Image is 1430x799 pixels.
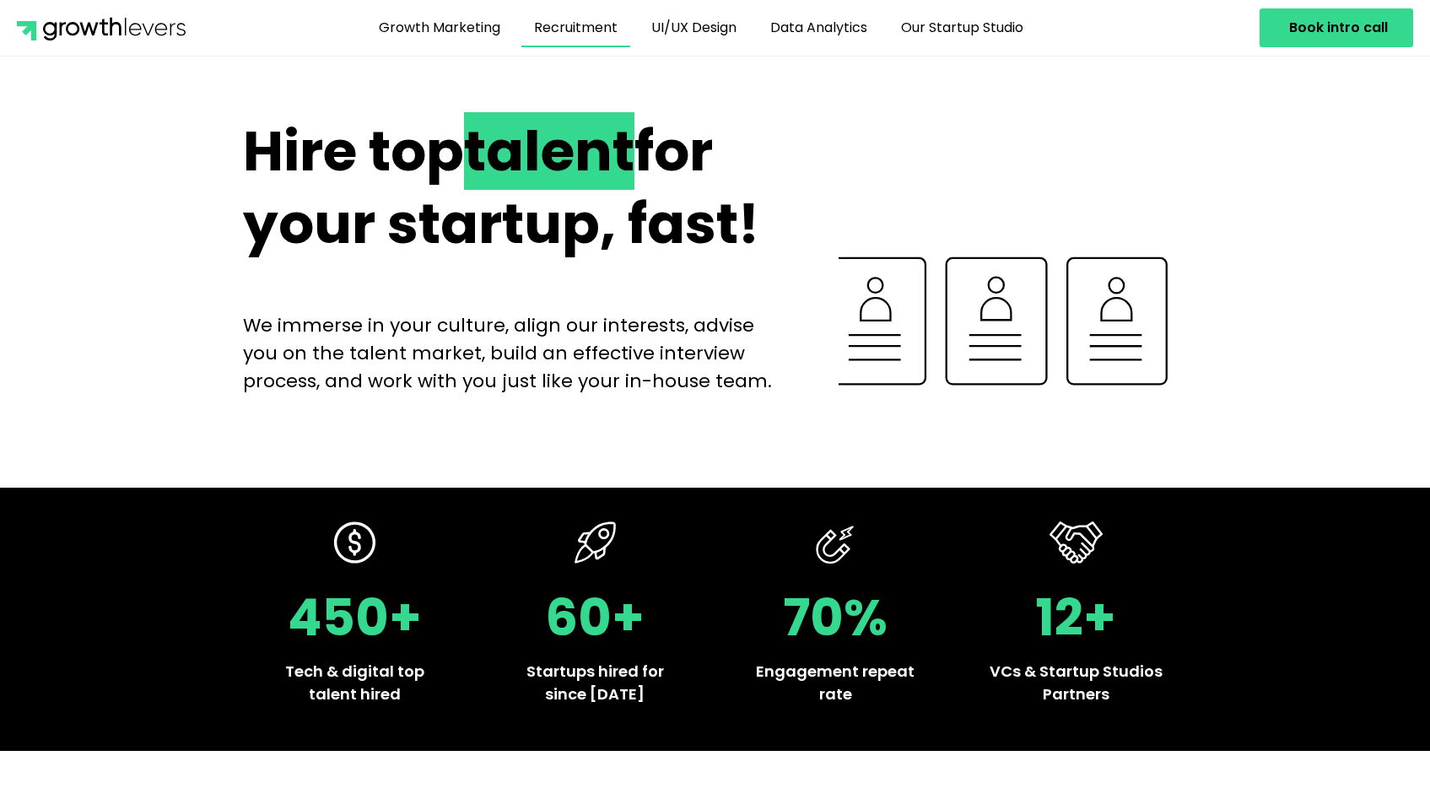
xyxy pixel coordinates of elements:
p: Tech & digital top talent hired [268,660,441,705]
span: Book intro call [1289,21,1388,35]
h2: 60+ [509,592,682,643]
a: Book intro call [1260,8,1413,47]
nav: Menu [226,8,1175,47]
p: VCs & Startup Studios Partners [990,660,1163,705]
a: UI/UX Design [639,8,749,47]
h2: Hire top for your startup, fast! [243,116,789,261]
a: Our Startup Studio [888,8,1036,47]
a: Recruitment [521,8,630,47]
h2: 12+ [990,592,1163,643]
p: Startups hired for since [DATE] [509,660,682,705]
a: Data Analytics [758,8,880,47]
p: We immerse in your culture, align our interests, advise you on the talent market, build an effect... [243,311,789,395]
p: Engagement repeat rate [749,660,922,705]
a: Growth Marketing [366,8,513,47]
span: talent [464,112,634,190]
h2: 450+ [268,592,441,643]
h2: 70% [749,592,922,643]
